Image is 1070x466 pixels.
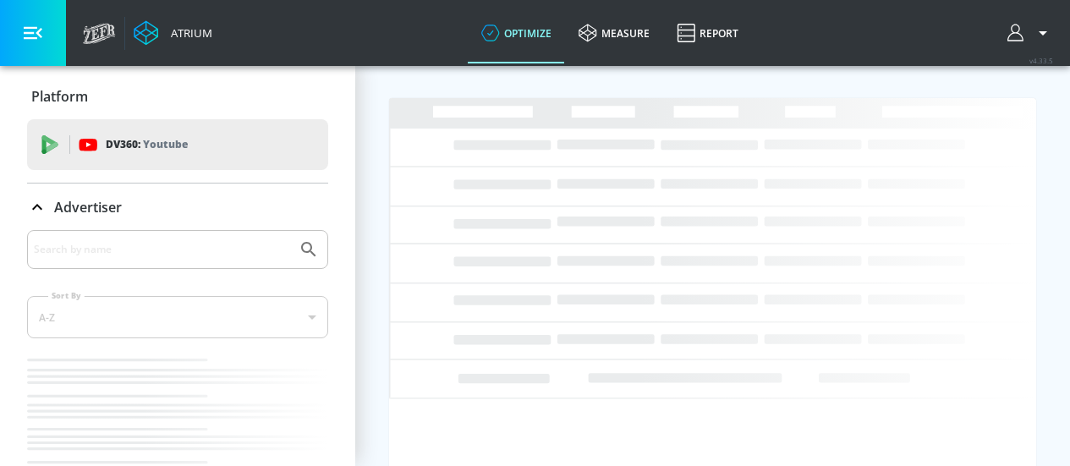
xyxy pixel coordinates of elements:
div: A-Z [27,296,328,338]
p: DV360: [106,135,188,154]
label: Sort By [48,290,85,301]
p: Youtube [143,135,188,153]
div: Advertiser [27,184,328,231]
div: Platform [27,73,328,120]
a: Report [663,3,752,63]
input: Search by name [34,238,290,260]
p: Advertiser [54,198,122,217]
div: DV360: Youtube [27,119,328,170]
div: Atrium [164,25,212,41]
p: Platform [31,87,88,106]
a: optimize [468,3,565,63]
span: v 4.33.5 [1029,56,1053,65]
a: Atrium [134,20,212,46]
a: measure [565,3,663,63]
